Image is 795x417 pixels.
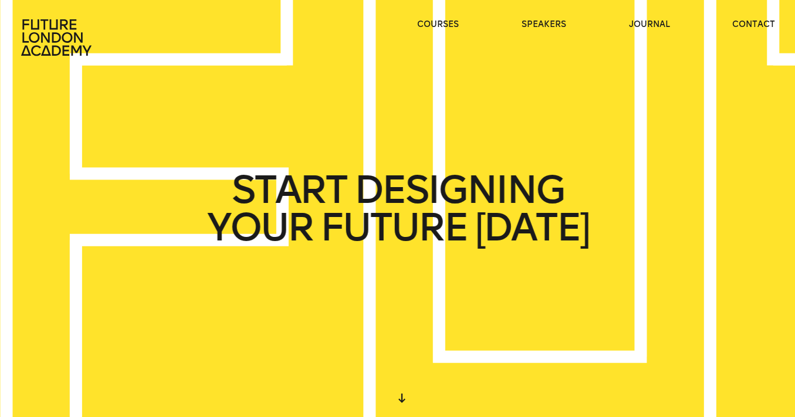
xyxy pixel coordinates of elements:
a: contact [732,19,775,30]
a: journal [629,19,670,30]
span: FUTURE [320,209,467,246]
span: [DATE] [475,209,588,246]
span: DESIGNING [354,171,563,209]
a: courses [417,19,459,30]
a: speakers [522,19,566,30]
span: START [231,171,346,209]
span: YOUR [207,209,312,246]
